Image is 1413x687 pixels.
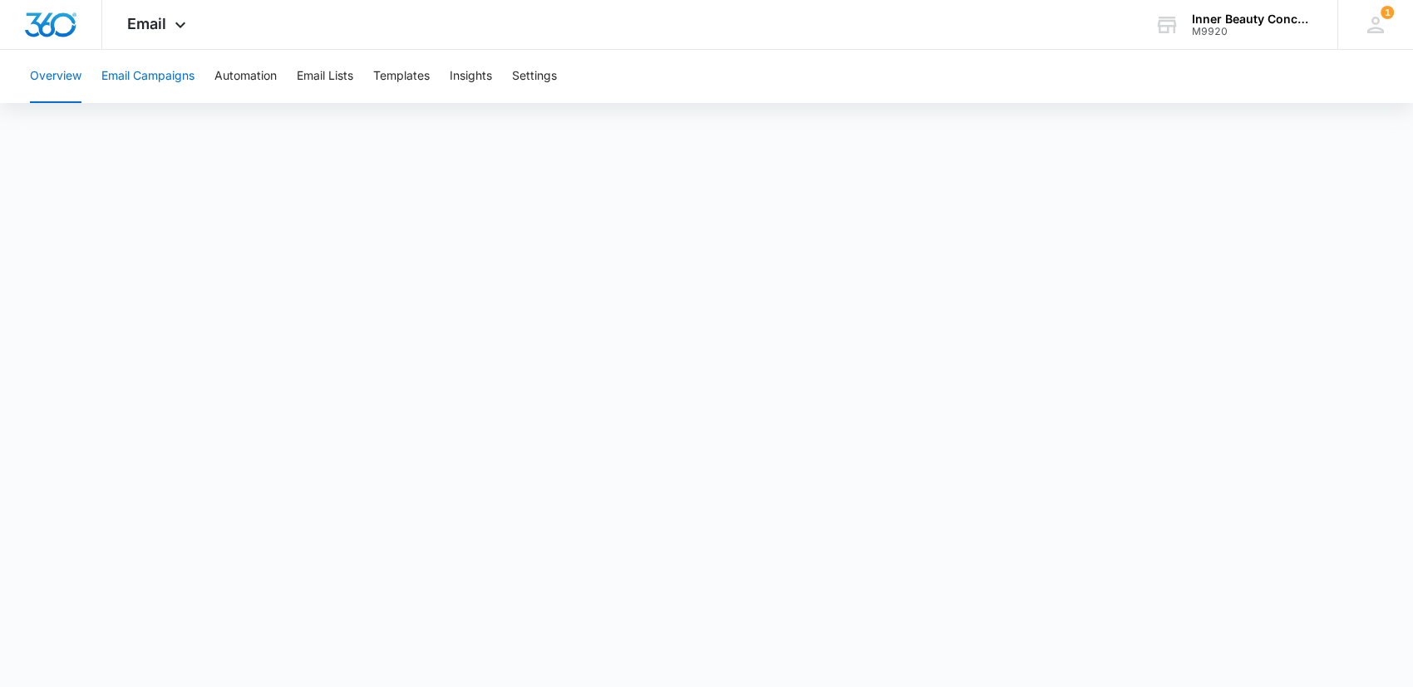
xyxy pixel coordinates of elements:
[101,50,194,103] button: Email Campaigns
[1192,26,1313,37] div: account id
[1381,6,1394,19] span: 1
[30,50,81,103] button: Overview
[450,50,492,103] button: Insights
[1192,12,1313,26] div: account name
[297,50,353,103] button: Email Lists
[127,15,166,32] span: Email
[214,50,277,103] button: Automation
[512,50,557,103] button: Settings
[373,50,430,103] button: Templates
[1381,6,1394,19] div: notifications count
